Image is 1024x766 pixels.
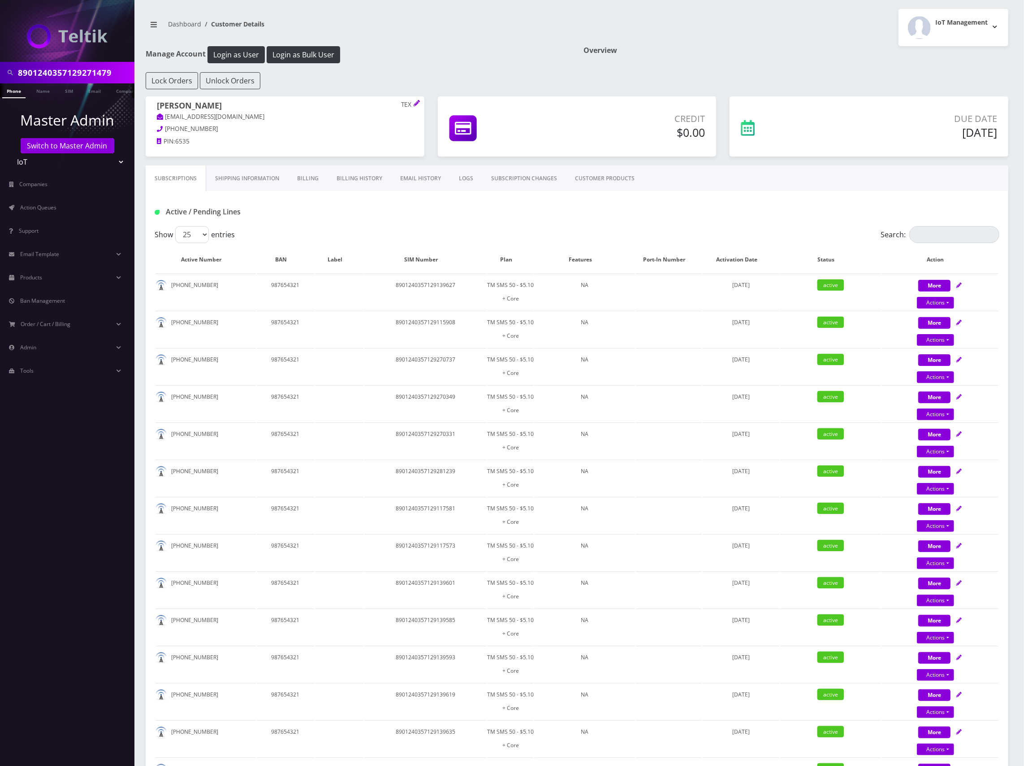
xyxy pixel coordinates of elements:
select: Showentries [175,226,209,243]
img: default.png [156,578,167,589]
td: NA [535,497,635,533]
td: 8901240357129270349 [365,385,487,422]
td: TM SMS 50 - $5.10 + Core [487,422,534,459]
p: Due Date [831,112,997,126]
td: 987654321 [257,274,315,310]
td: TM SMS 50 - $5.10 + Core [487,609,534,645]
td: NA [535,534,635,570]
td: 8901240357129270331 [365,422,487,459]
a: PIN: [157,137,175,146]
span: [DATE] [732,616,750,624]
a: Login as User [206,49,267,59]
span: active [817,466,844,477]
img: default.png [156,429,167,440]
span: Products [20,274,42,281]
a: Dashboard [168,20,201,28]
span: [DATE] [732,281,750,289]
a: Billing [288,165,328,191]
span: Companies [20,180,48,188]
img: default.png [156,466,167,477]
span: active [817,689,844,700]
a: Phone [2,83,26,98]
a: Billing History [328,165,391,191]
li: Customer Details [201,19,264,29]
h1: Manage Account [146,46,570,63]
a: Actions [917,669,954,681]
td: 8901240357129139627 [365,274,487,310]
td: [PHONE_NUMBER] [156,683,256,719]
th: Port-In Number: activate to sort column ascending [636,247,702,273]
span: active [817,317,844,328]
td: 987654321 [257,311,315,347]
td: 987654321 [257,422,315,459]
th: Activation Date: activate to sort column ascending [703,247,780,273]
td: [PHONE_NUMBER] [156,422,256,459]
td: 8901240357129139601 [365,571,487,608]
a: Actions [917,744,954,755]
span: Email Template [20,250,59,258]
td: [PHONE_NUMBER] [156,385,256,422]
a: SIM [60,83,78,97]
span: active [817,279,844,291]
td: 8901240357129139585 [365,609,487,645]
th: Action: activate to sort column ascending [881,247,998,273]
span: active [817,652,844,663]
h5: $0.00 [561,126,705,139]
a: Switch to Master Admin [21,138,114,153]
a: Login as Bulk User [267,49,340,59]
th: BAN: activate to sort column ascending [257,247,315,273]
h5: [DATE] [831,126,997,139]
span: active [817,503,844,514]
span: [DATE] [732,505,750,512]
td: [PHONE_NUMBER] [156,497,256,533]
td: TM SMS 50 - $5.10 + Core [487,274,534,310]
a: Actions [917,520,954,532]
nav: breadcrumb [146,15,570,40]
td: NA [535,422,635,459]
th: Features: activate to sort column ascending [535,247,635,273]
img: default.png [156,652,167,663]
td: [PHONE_NUMBER] [156,274,256,310]
td: NA [535,385,635,422]
td: 987654321 [257,720,315,757]
td: NA [535,348,635,384]
span: active [817,726,844,737]
img: default.png [156,354,167,366]
a: Email [84,83,105,97]
p: TEX [401,101,413,109]
td: [PHONE_NUMBER] [156,460,256,496]
span: [PHONE_NUMBER] [165,125,218,133]
td: 8901240357129281239 [365,460,487,496]
td: 987654321 [257,385,315,422]
td: 987654321 [257,348,315,384]
td: [PHONE_NUMBER] [156,609,256,645]
button: More [918,354,951,366]
th: SIM Number: activate to sort column ascending [365,247,487,273]
td: 987654321 [257,534,315,570]
span: Tools [20,367,34,374]
td: TM SMS 50 - $5.10 + Core [487,534,534,570]
h1: [PERSON_NAME] [157,101,413,112]
button: More [918,466,951,478]
span: 6535 [175,137,190,145]
a: Actions [917,371,954,383]
td: TM SMS 50 - $5.10 + Core [487,497,534,533]
span: Ban Management [20,297,65,305]
th: Active Number: activate to sort column ascending [156,247,256,273]
span: [DATE] [732,467,750,475]
td: 8901240357129139619 [365,683,487,719]
button: More [918,578,951,589]
td: 987654321 [257,646,315,682]
img: Active / Pending Lines [155,210,160,215]
a: Actions [917,446,954,457]
img: default.png [156,392,167,403]
span: [DATE] [732,318,750,326]
td: TM SMS 50 - $5.10 + Core [487,460,534,496]
h1: Active / Pending Lines [155,208,427,216]
a: Subscriptions [146,165,206,191]
p: Credit [561,112,705,126]
td: NA [535,571,635,608]
td: TM SMS 50 - $5.10 + Core [487,311,534,347]
button: More [918,727,951,738]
